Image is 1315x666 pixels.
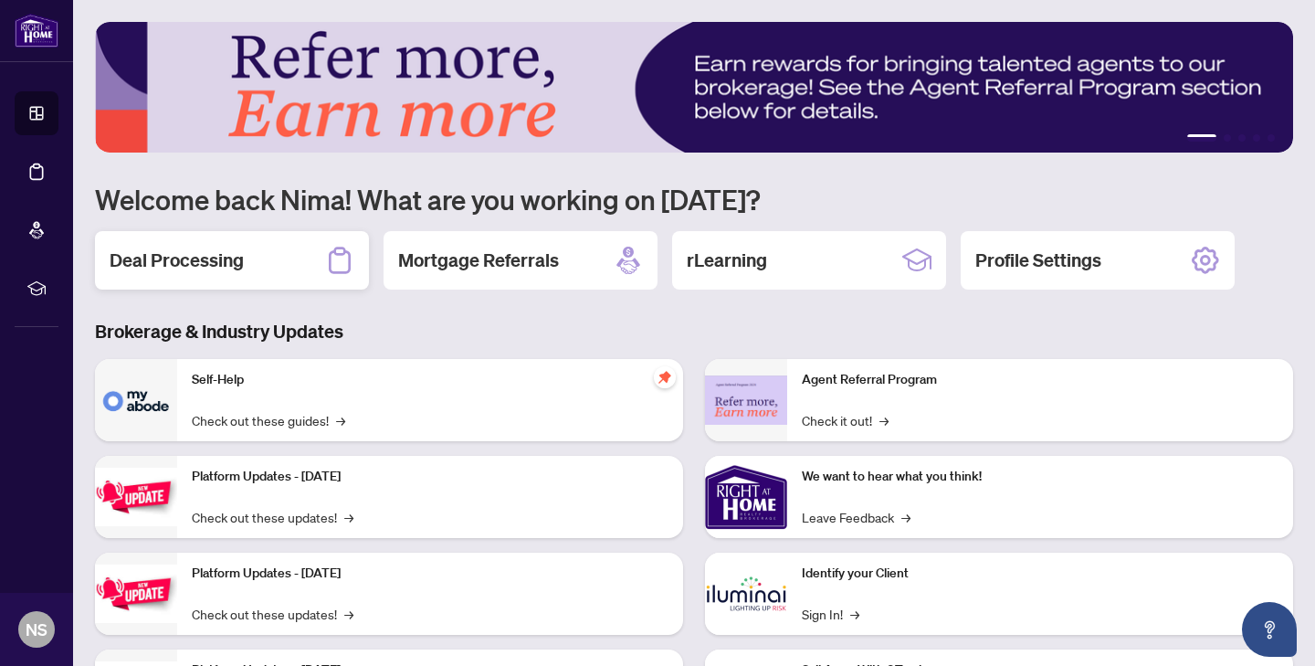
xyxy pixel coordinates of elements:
[802,507,910,527] a: Leave Feedback→
[192,467,668,487] p: Platform Updates - [DATE]
[705,456,787,538] img: We want to hear what you think!
[336,410,345,430] span: →
[110,248,244,273] h2: Deal Processing
[95,22,1293,153] img: Slide 0
[95,319,1293,344] h3: Brokerage & Industry Updates
[1253,134,1260,142] button: 4
[1187,134,1216,142] button: 1
[1268,134,1275,142] button: 5
[192,410,345,430] a: Check out these guides!→
[802,564,1278,584] p: Identify your Client
[1242,602,1297,657] button: Open asap
[192,564,668,584] p: Platform Updates - [DATE]
[879,410,889,430] span: →
[1238,134,1246,142] button: 3
[344,507,353,527] span: →
[192,370,668,390] p: Self-Help
[802,467,1278,487] p: We want to hear what you think!
[95,359,177,441] img: Self-Help
[802,604,859,624] a: Sign In!→
[705,375,787,426] img: Agent Referral Program
[192,604,353,624] a: Check out these updates!→
[95,182,1293,217] h1: Welcome back Nima! What are you working on [DATE]?
[192,507,353,527] a: Check out these updates!→
[705,553,787,635] img: Identify your Client
[344,604,353,624] span: →
[26,617,47,642] span: NS
[398,248,559,273] h2: Mortgage Referrals
[687,248,767,273] h2: rLearning
[802,410,889,430] a: Check it out!→
[850,604,859,624] span: →
[95,565,177,622] img: Platform Updates - July 8, 2025
[802,370,1278,390] p: Agent Referral Program
[15,14,58,48] img: logo
[1224,134,1231,142] button: 2
[975,248,1101,273] h2: Profile Settings
[901,507,910,527] span: →
[95,468,177,525] img: Platform Updates - July 21, 2025
[654,366,676,388] span: pushpin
